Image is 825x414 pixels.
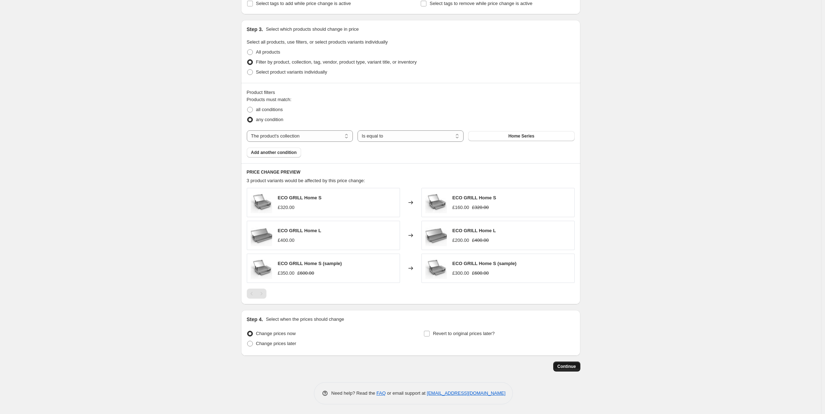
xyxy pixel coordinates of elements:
span: Select product variants individually [256,69,327,75]
span: Add another condition [251,150,297,155]
span: any condition [256,117,284,122]
span: all conditions [256,107,283,112]
span: Change prices later [256,341,296,346]
span: or email support at [386,390,427,396]
div: £320.00 [278,204,295,211]
h6: PRICE CHANGE PREVIEW [247,169,575,175]
img: HomeS1_80x.jpg [251,192,272,213]
span: Select tags to remove while price change is active [430,1,532,6]
div: £160.00 [452,204,469,211]
button: Continue [553,361,580,371]
span: ECO GRILL Home S (sample) [278,261,342,266]
span: Products must match: [247,97,292,102]
span: Revert to original prices later? [433,331,495,336]
button: Home Series [468,131,574,141]
div: £200.00 [452,237,469,244]
strike: £600.00 [297,270,314,277]
p: Select when the prices should change [266,316,344,323]
div: £300.00 [452,270,469,277]
div: Product filters [247,89,575,96]
span: ECO GRILL Home S [278,195,322,200]
div: £350.00 [278,270,295,277]
h2: Step 4. [247,316,263,323]
button: Add another condition [247,148,301,158]
span: Filter by product, collection, tag, vendor, product type, variant title, or inventory [256,59,417,65]
h2: Step 3. [247,26,263,33]
span: 3 product variants would be affected by this price change: [247,178,365,183]
span: Select tags to add while price change is active [256,1,351,6]
strike: £400.00 [472,237,489,244]
nav: Pagination [247,289,266,299]
strike: £320.00 [472,204,489,211]
span: All products [256,49,280,55]
img: HomeS1_80x.jpg [251,258,272,279]
span: ECO GRILL Home S [452,195,496,200]
span: ECO GRILL Home L [452,228,496,233]
div: £400.00 [278,237,295,244]
span: ECO GRILL Home S (sample) [452,261,517,266]
strike: £600.00 [472,270,489,277]
span: Select all products, use filters, or select products variants individually [247,39,388,45]
span: Change prices now [256,331,296,336]
img: HomeS1_80x.jpg [425,258,447,279]
span: Need help? Read the [331,390,377,396]
span: Home Series [508,133,534,139]
span: Continue [557,364,576,369]
span: ECO GRILL Home L [278,228,321,233]
img: HomeS1_80x.jpg [425,192,447,213]
a: [EMAIL_ADDRESS][DOMAIN_NAME] [427,390,505,396]
a: FAQ [376,390,386,396]
img: EcoGrillV2_80x.jpg [425,225,447,246]
p: Select which products should change in price [266,26,359,33]
img: EcoGrillV2_80x.jpg [251,225,272,246]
